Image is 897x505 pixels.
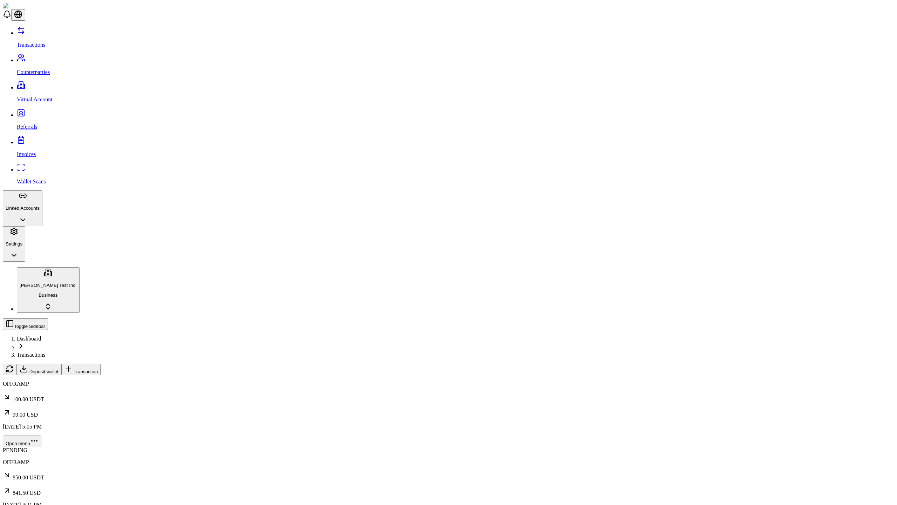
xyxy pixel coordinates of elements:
[17,151,894,157] p: Invoices
[3,447,894,453] div: PENDING
[17,352,45,358] a: Transactions
[6,206,40,211] p: Linked Accounts
[3,336,894,358] nav: breadcrumb
[3,393,894,403] p: 100.00 USDT
[17,42,894,48] p: Transactions
[61,364,101,375] button: Transaction
[17,124,894,130] p: Referrals
[17,267,80,313] button: [PERSON_NAME] Test Inc.Business
[6,241,22,247] p: Settings
[3,408,894,418] p: 99.00 USD
[3,381,894,387] p: OFFRAMP
[74,369,98,374] span: Transaction
[3,471,894,481] p: 850.00 USDT
[3,318,48,330] button: Toggle Sidebar
[17,85,894,103] a: Virtual Account
[3,190,42,226] button: Linked Accounts
[3,3,44,9] img: ShieldPay Logo
[3,486,894,496] p: 841.50 USD
[17,336,41,342] a: Dashboard
[20,292,77,298] p: Business
[17,364,61,375] button: Deposit wallet
[14,324,45,329] span: Toggle Sidebar
[20,283,77,288] p: [PERSON_NAME] Test Inc.
[3,436,41,447] button: Open menu
[3,226,25,262] button: Settings
[17,30,894,48] a: Transactions
[17,167,894,185] a: Wallet Scans
[17,57,894,75] a: Counterparties
[17,96,894,103] p: Virtual Account
[17,112,894,130] a: Referrals
[6,441,30,446] span: Open menu
[29,369,59,374] span: Deposit wallet
[17,69,894,75] p: Counterparties
[17,139,894,157] a: Invoices
[3,459,894,465] p: OFFRAMP
[17,179,894,185] p: Wallet Scans
[3,424,894,430] p: [DATE] 5:05 PM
